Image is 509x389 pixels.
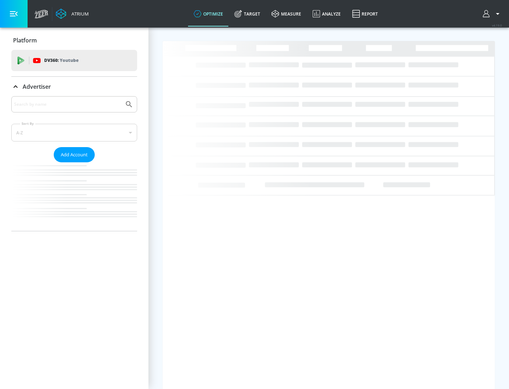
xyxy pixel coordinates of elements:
[61,151,88,159] span: Add Account
[60,57,78,64] p: Youtube
[11,30,137,50] div: Platform
[11,50,137,71] div: DV360: Youtube
[307,1,346,27] a: Analyze
[56,8,89,19] a: Atrium
[11,124,137,141] div: A-Z
[11,162,137,231] nav: list of Advertiser
[11,77,137,97] div: Advertiser
[23,83,51,91] p: Advertiser
[266,1,307,27] a: measure
[44,57,78,64] p: DV360:
[188,1,229,27] a: optimize
[229,1,266,27] a: Target
[14,100,121,109] input: Search by name
[13,36,37,44] p: Platform
[54,147,95,162] button: Add Account
[346,1,384,27] a: Report
[492,23,502,27] span: v 4.19.0
[69,11,89,17] div: Atrium
[20,121,35,126] label: Sort By
[11,96,137,231] div: Advertiser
